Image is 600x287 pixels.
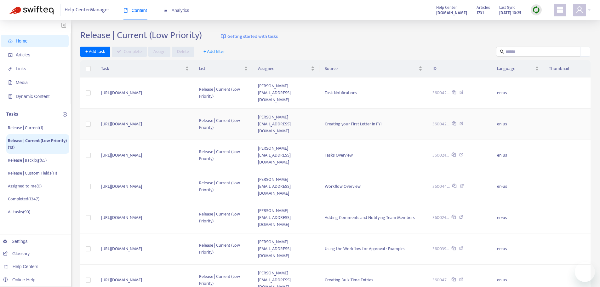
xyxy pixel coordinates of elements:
img: sync.dc5367851b00ba804db3.png [532,6,540,14]
strong: 1731 [477,9,484,16]
span: Last Sync [499,4,515,11]
span: 360042... [432,121,449,128]
p: Release | Current (Low Priority) ( 13 ) [8,137,68,151]
span: Tasks Overview [325,152,353,159]
td: [PERSON_NAME][EMAIL_ADDRESS][DOMAIN_NAME] [253,109,320,140]
p: All tasks ( 90 ) [8,209,30,215]
span: Task Notifications [325,89,357,96]
td: en-us [492,233,544,265]
span: Help Centers [13,264,38,269]
button: + Add filter [199,47,230,57]
span: Media [16,80,28,85]
td: [URL][DOMAIN_NAME] [96,109,194,140]
span: appstore [556,6,564,14]
span: Help Center Manager [65,4,109,16]
p: Tasks [6,111,18,118]
th: Thumbnail [544,60,591,77]
span: account-book [8,53,13,57]
td: Release | Current (Low Priority) [194,140,253,171]
td: en-us [492,202,544,233]
td: Release | Current (Low Priority) [194,171,253,202]
span: 360024... [432,152,449,159]
span: Help Center [436,4,457,11]
span: List [199,65,243,72]
span: file-image [8,80,13,85]
p: Release | Backlog ( 65 ) [8,157,47,164]
p: Completed ( 1347 ) [8,196,39,202]
button: Delete [172,47,194,57]
span: plus-circle [63,112,67,117]
a: [DOMAIN_NAME] [436,9,467,16]
p: Release | Custom Fields ( 11 ) [8,170,57,176]
strong: [DATE] 10:25 [499,9,521,16]
a: Glossary [3,251,30,256]
span: Getting started with tasks [227,33,278,40]
td: en-us [492,171,544,202]
iframe: Button to launch messaging window [575,262,595,282]
td: [PERSON_NAME][EMAIL_ADDRESS][DOMAIN_NAME] [253,140,320,171]
p: Assigned to me ( 0 ) [8,183,42,189]
span: + Add task [85,48,105,55]
td: Release | Current (Low Priority) [194,233,253,265]
td: Release | Current (Low Priority) [194,109,253,140]
td: [PERSON_NAME][EMAIL_ADDRESS][DOMAIN_NAME] [253,202,320,233]
td: Release | Current (Low Priority) [194,202,253,233]
span: area-chart [163,8,168,13]
span: Creating your First Letter in FYI [325,120,382,128]
button: Complete [112,47,147,57]
span: Source [325,65,417,72]
span: 360047... [432,277,449,284]
td: [URL][DOMAIN_NAME] [96,77,194,109]
span: home [8,39,13,43]
span: 360042... [432,89,449,96]
span: Home [16,38,27,43]
th: Task [96,60,194,77]
span: container [8,94,13,99]
th: List [194,60,253,77]
span: Workflow Overview [325,183,361,190]
button: + Add task [80,47,110,57]
td: [URL][DOMAIN_NAME] [96,171,194,202]
span: Dynamic Content [16,94,49,99]
span: book [123,8,128,13]
td: [PERSON_NAME][EMAIL_ADDRESS][DOMAIN_NAME] [253,233,320,265]
th: ID [427,60,492,77]
span: Adding Comments and Notifying Team Members [325,214,415,221]
h2: Release | Current (Low Priority) [80,30,202,41]
td: [PERSON_NAME][EMAIL_ADDRESS][DOMAIN_NAME] [253,77,320,109]
td: [URL][DOMAIN_NAME] [96,233,194,265]
td: en-us [492,140,544,171]
td: en-us [492,109,544,140]
td: Release | Current (Low Priority) [194,77,253,109]
a: Online Help [3,277,35,282]
td: [URL][DOMAIN_NAME] [96,202,194,233]
span: 360044... [432,183,450,190]
span: Assignee [258,65,310,72]
span: Analytics [163,8,189,13]
span: Creating Bulk Time Entries [325,276,373,284]
span: Content [123,8,147,13]
td: [PERSON_NAME][EMAIL_ADDRESS][DOMAIN_NAME] [253,171,320,202]
span: Using the Workflow for Approval - Examples [325,245,405,252]
th: Source [320,60,427,77]
a: Settings [3,239,28,244]
span: Language [497,65,534,72]
button: Assign [148,47,170,57]
span: Task [101,65,184,72]
span: Articles [16,52,30,57]
span: 360024... [432,214,449,221]
th: Language [492,60,544,77]
span: search [500,49,504,54]
img: image-link [221,34,226,39]
span: Articles [477,4,490,11]
span: + Add filter [203,48,225,55]
span: link [8,66,13,71]
td: en-us [492,77,544,109]
span: Links [16,66,26,71]
span: 360039... [432,245,449,252]
th: Assignee [253,60,320,77]
p: Release | Current ( 1 ) [8,124,43,131]
td: [URL][DOMAIN_NAME] [96,140,194,171]
a: Getting started with tasks [221,30,278,43]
